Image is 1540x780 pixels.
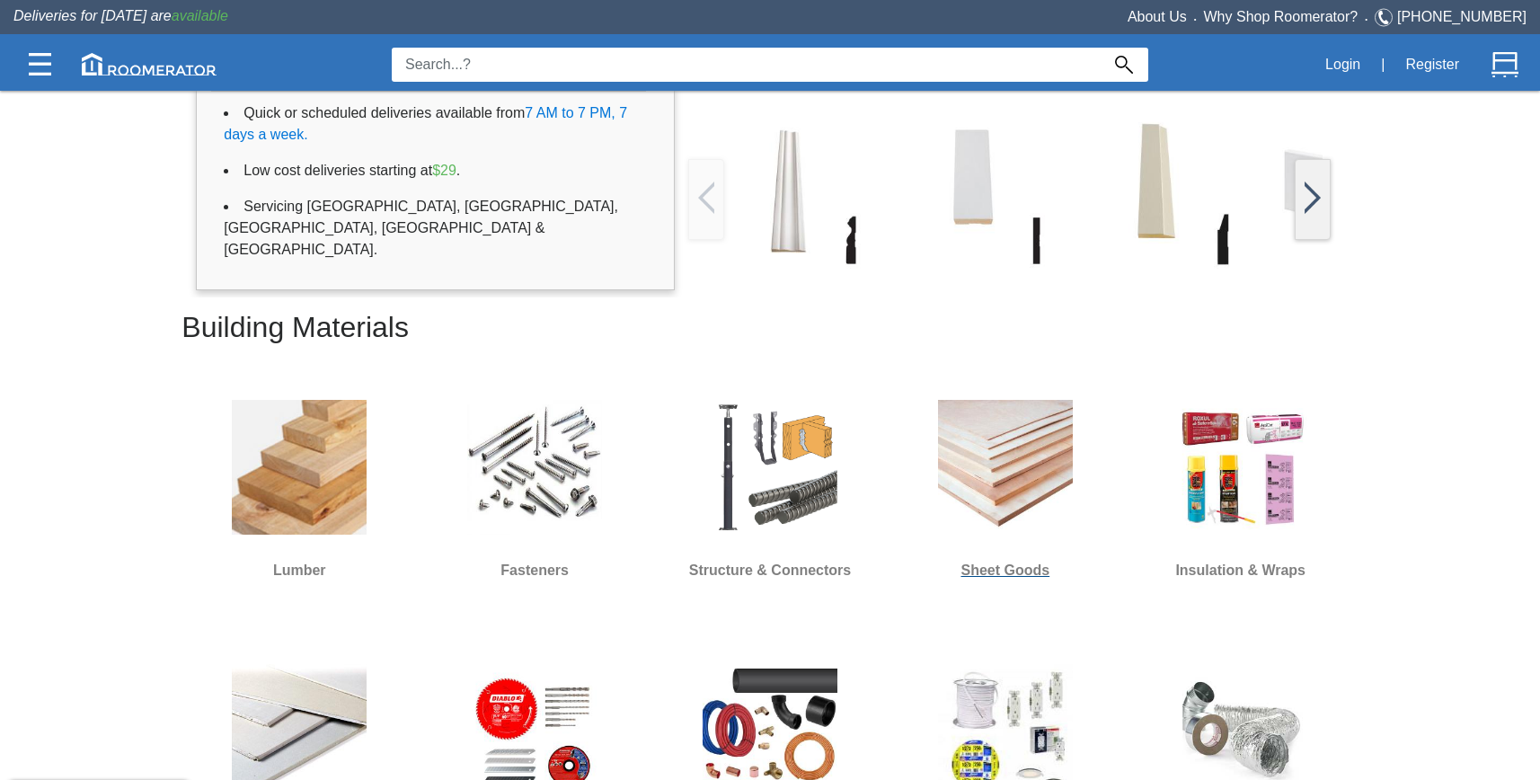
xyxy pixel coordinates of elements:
img: Lumber.jpg [232,400,367,535]
img: /app/images/Buttons/favicon.jpg [1078,112,1235,270]
img: Cart.svg [1491,51,1518,78]
h6: Sheet Goods [893,559,1118,582]
a: Structure & Connectors [658,386,882,593]
button: Login [1315,46,1370,84]
img: Search_Icon.svg [1115,56,1133,74]
div: | [1370,45,1395,84]
a: [PHONE_NUMBER] [1397,9,1527,24]
h6: Lumber [187,559,412,582]
img: Categories.svg [29,53,51,75]
img: /app/images/Buttons/favicon.jpg [698,182,714,214]
h6: Structure & Connectors [658,559,882,582]
img: /app/images/Buttons/favicon.jpg [1262,112,1420,270]
span: Deliveries for [DATE] are [13,8,228,23]
a: Lumber [187,386,412,593]
h6: Insulation & Wraps [1128,559,1353,582]
img: Screw.jpg [467,400,602,535]
a: Sheet Goods [893,386,1118,593]
img: /app/images/Buttons/favicon.jpg [710,112,867,270]
img: Sheet_Good.jpg [938,400,1073,535]
img: /app/images/Buttons/favicon.jpg [1305,182,1321,214]
a: Fasteners [422,386,647,593]
span: available [172,8,228,23]
li: Low cost deliveries starting at . [224,153,646,189]
img: Telephone.svg [1375,6,1397,29]
span: • [1187,15,1204,23]
a: About Us [1128,9,1187,24]
img: S&H.jpg [703,400,837,535]
span: • [1358,15,1375,23]
span: $29 [432,163,456,178]
h6: Fasteners [422,559,647,582]
li: Quick or scheduled deliveries available from [224,95,646,153]
a: Why Shop Roomerator? [1204,9,1359,24]
a: Insulation & Wraps [1128,386,1353,593]
img: Insulation.jpg [1173,400,1308,535]
h2: Building Materials [181,297,1358,358]
input: Search...? [392,48,1100,82]
img: /app/images/Buttons/favicon.jpg [894,112,1051,270]
li: Servicing [GEOGRAPHIC_DATA], [GEOGRAPHIC_DATA], [GEOGRAPHIC_DATA], [GEOGRAPHIC_DATA] & [GEOGRAPHI... [224,189,646,268]
img: roomerator-logo.svg [82,53,217,75]
button: Register [1395,46,1469,84]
